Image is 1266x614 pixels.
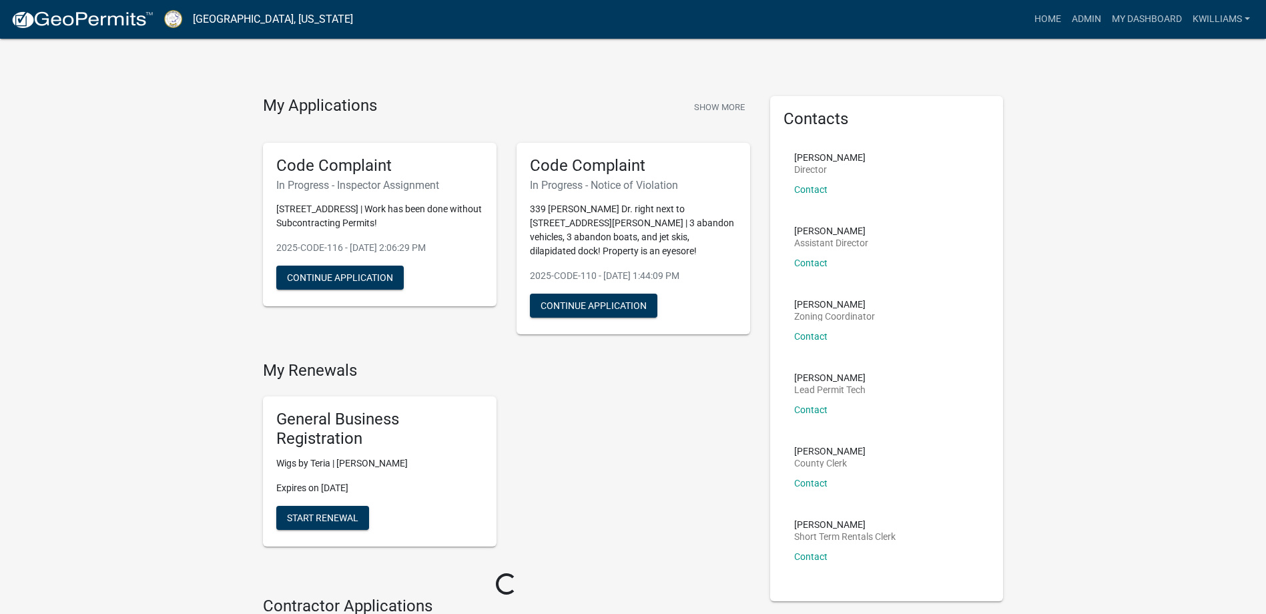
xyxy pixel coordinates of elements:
[164,10,182,28] img: Putnam County, Georgia
[276,481,483,495] p: Expires on [DATE]
[783,109,990,129] h5: Contacts
[1066,7,1106,32] a: Admin
[794,331,828,342] a: Contact
[276,241,483,255] p: 2025-CODE-116 - [DATE] 2:06:29 PM
[287,512,358,523] span: Start Renewal
[794,551,828,562] a: Contact
[794,165,866,174] p: Director
[276,410,483,448] h5: General Business Registration
[794,446,866,456] p: [PERSON_NAME]
[794,478,828,489] a: Contact
[276,456,483,471] p: Wigs by Teria | [PERSON_NAME]
[1187,7,1255,32] a: kwilliams
[530,294,657,318] button: Continue Application
[794,385,866,394] p: Lead Permit Tech
[530,202,737,258] p: 339 [PERSON_NAME] Dr. right next to [STREET_ADDRESS][PERSON_NAME] | 3 abandon vehicles, 3 abandon...
[794,258,828,268] a: Contact
[794,300,875,309] p: [PERSON_NAME]
[530,269,737,283] p: 2025-CODE-110 - [DATE] 1:44:09 PM
[794,312,875,321] p: Zoning Coordinator
[276,266,404,290] button: Continue Application
[530,179,737,192] h6: In Progress - Notice of Violation
[794,153,866,162] p: [PERSON_NAME]
[794,520,896,529] p: [PERSON_NAME]
[276,202,483,230] p: [STREET_ADDRESS] | Work has been done without Subcontracting Permits!
[276,506,369,530] button: Start Renewal
[794,373,866,382] p: [PERSON_NAME]
[276,179,483,192] h6: In Progress - Inspector Assignment
[530,156,737,176] h5: Code Complaint
[263,361,750,380] h4: My Renewals
[794,184,828,195] a: Contact
[794,404,828,415] a: Contact
[794,532,896,541] p: Short Term Rentals Clerk
[193,8,353,31] a: [GEOGRAPHIC_DATA], [US_STATE]
[276,156,483,176] h5: Code Complaint
[263,96,377,116] h4: My Applications
[689,96,750,118] button: Show More
[794,458,866,468] p: County Clerk
[1029,7,1066,32] a: Home
[794,238,868,248] p: Assistant Director
[263,361,750,557] wm-registration-list-section: My Renewals
[794,226,868,236] p: [PERSON_NAME]
[1106,7,1187,32] a: My Dashboard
